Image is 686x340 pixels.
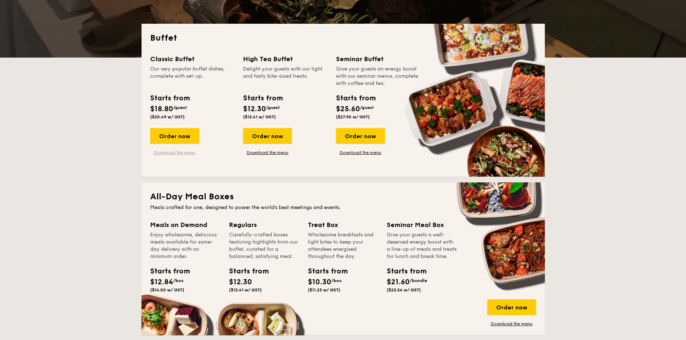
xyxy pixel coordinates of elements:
span: /guest [173,105,187,110]
div: Wholesome breakfasts and light bites to keep your attendees energised throughout the day. [308,231,378,260]
span: $12.84 [150,278,173,286]
div: Enjoy wholesome, delicious meals available for same-day delivery with no minimum order. [150,231,220,260]
span: ($11.23 w/ GST) [308,287,340,293]
span: ($13.41 w/ GST) [243,114,276,119]
div: Starts from [336,93,375,104]
span: ($27.90 w/ GST) [336,114,370,119]
div: Order now [150,128,199,144]
div: Carefully-crafted boxes featuring highlights from our buffet, curated for a balanced, satisfying ... [229,231,299,260]
div: Delight your guests with our light and tasty bite-sized treats. [243,65,327,87]
div: Meals on Demand [150,220,220,230]
div: Classic Buffet [150,54,234,64]
span: /guest [360,105,374,110]
div: High Tea Buffet [243,54,327,64]
span: $12.30 [243,105,266,113]
span: /box [173,278,184,283]
div: Meals crafted for one, designed to power the world's best meetings and events. [150,204,536,211]
span: ($23.54 w/ GST) [387,287,421,293]
div: Starts from [150,266,183,277]
a: Download the menu [487,321,536,327]
div: Starts from [243,93,282,104]
div: Starts from [308,266,340,277]
span: $18.80 [150,105,173,113]
span: $10.30 [308,278,331,286]
a: Download the menu [243,150,292,155]
span: /guest [266,105,280,110]
h2: All-Day Meal Boxes [150,191,536,203]
span: /bundle [410,278,427,283]
div: Give your guests a well-deserved energy boost with a line-up of meals and treats for lunch and br... [387,231,457,260]
div: Seminar Meal Box [387,220,457,230]
span: $12.30 [229,278,252,286]
div: Seminar Buffet [336,54,420,64]
a: Download the menu [150,150,199,155]
div: Starts from [387,266,419,277]
div: Regulars [229,220,299,230]
div: Starts from [150,93,189,104]
div: Order now [243,128,292,144]
span: $25.60 [336,105,360,113]
span: /box [331,278,342,283]
div: Treat Box [308,220,378,230]
div: Give your guests an energy boost with our seminar menus, complete with coffee and tea. [336,65,420,87]
a: Download the menu [336,150,385,155]
span: $21.60 [387,278,410,286]
span: ($20.49 w/ GST) [150,114,185,119]
div: Order now [487,299,536,315]
div: Our very popular buffet dishes, complete with set-up. [150,65,234,87]
span: ($14.00 w/ GST) [150,287,184,293]
h2: Buffet [150,32,536,44]
div: Order now [336,128,385,144]
div: Starts from [229,266,261,277]
span: ($13.41 w/ GST) [229,287,262,293]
